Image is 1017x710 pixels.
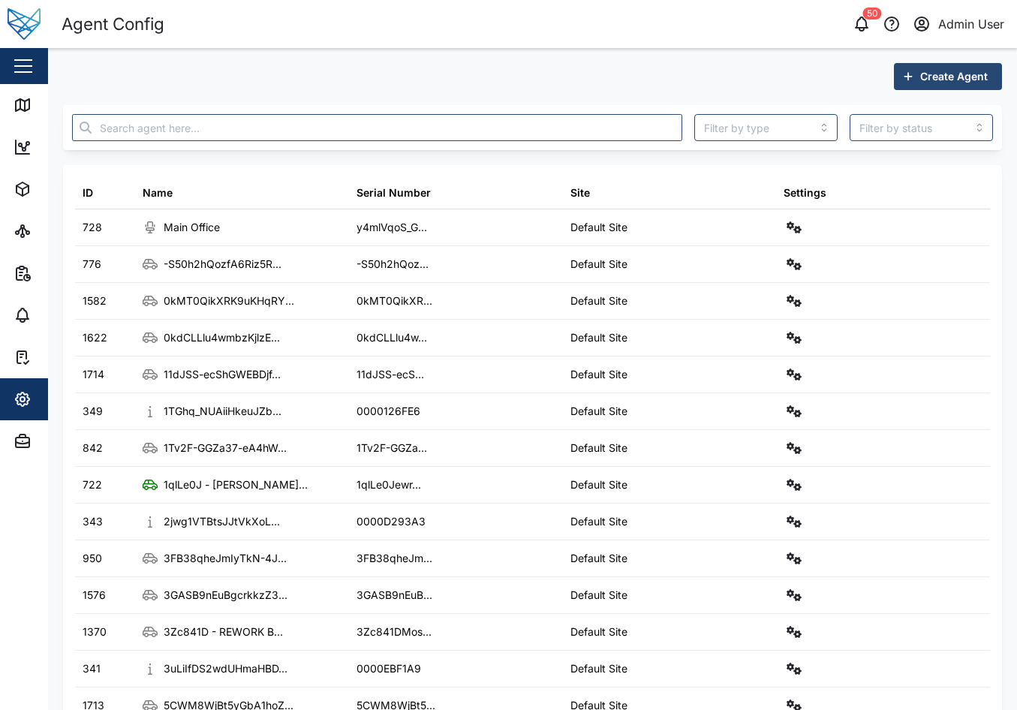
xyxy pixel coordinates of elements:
[164,440,287,456] div: 1Tv2F-GGZa37-eA4hW...
[164,587,287,603] div: 3GASB9nEuBgcrkkzZ3...
[570,366,627,383] div: Default Site
[83,660,101,677] div: 341
[357,660,421,677] div: 0000EBF1A9
[570,550,627,567] div: Default Site
[570,329,627,346] div: Default Site
[570,219,627,236] div: Default Site
[164,293,294,309] div: 0kMT0QikXRK9uKHqRY...
[850,114,993,141] input: Filter by status
[357,477,421,493] div: 1qlLe0Jewr...
[357,185,431,201] div: Serial Number
[39,139,107,155] div: Dashboard
[357,550,432,567] div: 3FB38qheJm...
[83,366,104,383] div: 1714
[357,293,432,309] div: 0kMT0QikXR...
[164,366,281,383] div: 11dJSS-ecShGWEBDjf...
[164,477,308,493] div: 1qlLe0J - [PERSON_NAME]...
[570,660,627,677] div: Default Site
[164,624,283,640] div: 3Zc841D - REWORK B...
[83,403,103,420] div: 349
[83,587,106,603] div: 1576
[164,256,281,272] div: -S50h2hQozfA6Riz5R...
[83,256,101,272] div: 776
[357,403,420,420] div: 0000126FE6
[570,477,627,493] div: Default Site
[920,64,988,89] span: Create Agent
[911,14,1005,35] button: Admin User
[164,219,220,236] div: Main Office
[694,114,838,141] input: Filter by type
[83,550,102,567] div: 950
[8,8,41,41] img: Main Logo
[164,329,280,346] div: 0kdCLLlu4wmbzKjlzE...
[570,440,627,456] div: Default Site
[39,181,86,197] div: Assets
[570,256,627,272] div: Default Site
[164,513,280,530] div: 2jwg1VTBtsJJtVkXoL...
[83,513,103,530] div: 343
[357,256,429,272] div: -S50h2hQoz...
[894,63,1002,90] button: Create Agent
[570,185,590,201] div: Site
[83,329,107,346] div: 1622
[357,513,426,530] div: 0000D293A3
[357,624,432,640] div: 3Zc841DMos...
[39,97,73,113] div: Map
[39,307,86,323] div: Alarms
[938,15,1004,34] div: Admin User
[143,185,173,201] div: Name
[39,223,75,239] div: Sites
[83,440,103,456] div: 842
[164,403,281,420] div: 1TGhq_NUAiiHkeuJZb...
[83,477,102,493] div: 722
[357,587,432,603] div: 3GASB9nEuB...
[39,265,90,281] div: Reports
[784,185,826,201] div: Settings
[39,433,83,450] div: Admin
[357,219,427,236] div: y4mlVqoS_G...
[62,11,164,38] div: Agent Config
[83,624,107,640] div: 1370
[83,185,93,201] div: ID
[570,513,627,530] div: Default Site
[357,366,424,383] div: 11dJSS-ecS...
[39,391,92,408] div: Settings
[357,440,427,456] div: 1Tv2F-GGZa...
[357,329,427,346] div: 0kdCLLlu4w...
[164,660,287,677] div: 3uLiIfDS2wdUHmaHBD...
[83,293,107,309] div: 1582
[570,403,627,420] div: Default Site
[39,349,80,366] div: Tasks
[72,114,682,141] input: Search agent here...
[570,293,627,309] div: Default Site
[863,8,882,20] div: 50
[570,624,627,640] div: Default Site
[83,219,102,236] div: 728
[570,587,627,603] div: Default Site
[164,550,287,567] div: 3FB38qheJmIyTkN-4J...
